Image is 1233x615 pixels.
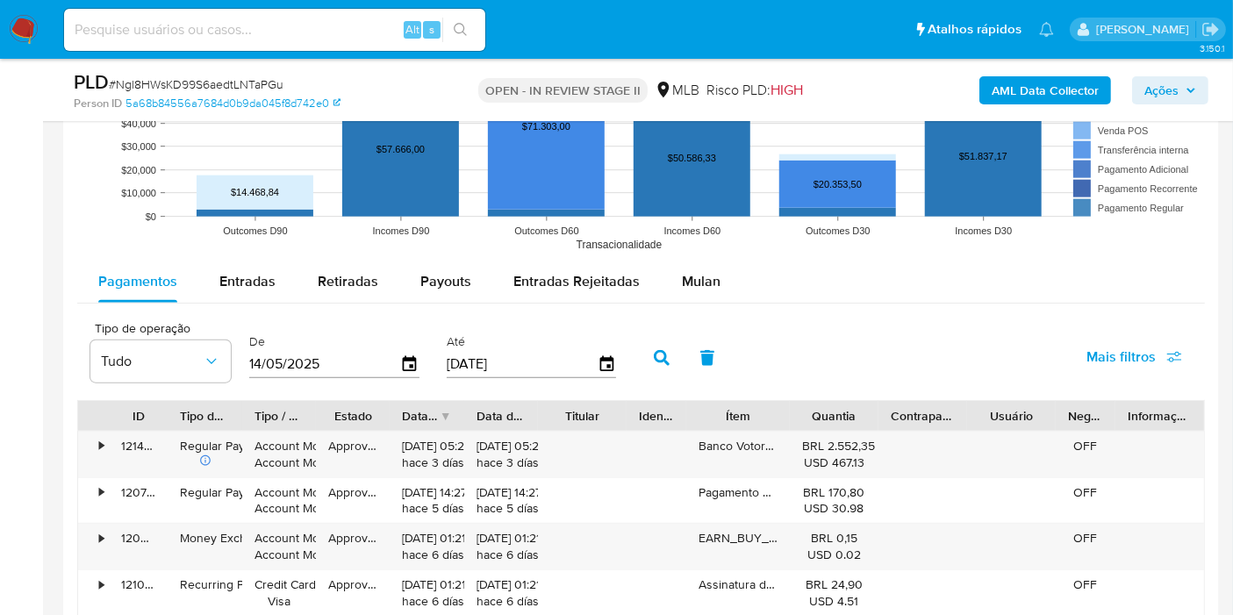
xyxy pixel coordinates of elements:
[706,81,803,100] span: Risco PLD:
[442,18,478,42] button: search-icon
[928,20,1022,39] span: Atalhos rápidos
[74,96,122,111] b: Person ID
[109,75,283,93] span: # Ngl8HWsKD99S6aedtLNTaPGu
[125,96,341,111] a: 5a68b84556a7684d0b9da045f8d742e0
[992,76,1099,104] b: AML Data Collector
[64,18,485,41] input: Pesquise usuários ou casos...
[1144,76,1179,104] span: Ações
[655,81,699,100] div: MLB
[1096,21,1195,38] p: lucas.barboza@mercadolivre.com
[405,21,419,38] span: Alt
[74,68,109,96] b: PLD
[1039,22,1054,37] a: Notificações
[979,76,1111,104] button: AML Data Collector
[771,80,803,100] span: HIGH
[1132,76,1208,104] button: Ações
[1200,41,1224,55] span: 3.150.1
[1201,20,1220,39] a: Sair
[429,21,434,38] span: s
[478,78,648,103] p: OPEN - IN REVIEW STAGE II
